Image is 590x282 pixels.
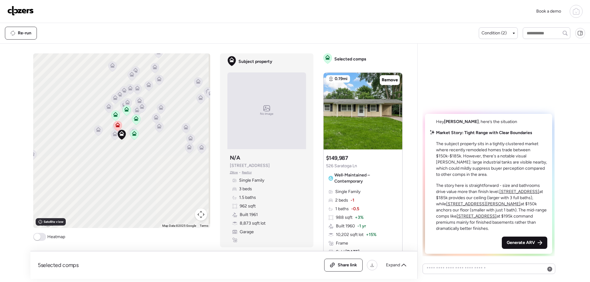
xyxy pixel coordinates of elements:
span: 526 Saratoga Ln [326,163,357,169]
span: -0.5 [351,206,359,212]
span: Single Family [239,177,264,183]
img: Google [35,220,55,228]
span: 1 baths [335,206,349,212]
button: Map camera controls [195,208,207,221]
span: Expand [386,262,400,268]
span: Book a demo [536,9,561,14]
span: [PERSON_NAME] [444,119,479,124]
a: [STREET_ADDRESS] [499,189,539,194]
span: Built 1961 [240,212,258,218]
span: Satellite view [44,219,63,224]
span: Selected comps [334,56,366,62]
span: Sold [336,249,360,255]
a: Open this area in Google Maps (opens a new window) [35,220,55,228]
span: Realtor [242,170,252,175]
span: + 3% [355,214,364,221]
span: -1 yr [357,223,366,229]
strong: Market Story: Tight Range with Clear Boundaries [436,130,532,135]
h3: N/A [230,154,240,161]
img: Logo [7,6,34,16]
span: [DATE] [344,249,360,254]
span: Heatmap [47,234,65,240]
span: Re-run [18,30,31,36]
span: 2 beds [335,197,348,203]
span: Map Data ©2025 Google [162,224,196,227]
span: Well-Maintained – Contemporary [334,172,397,184]
a: Terms (opens in new tab) [200,224,208,227]
span: • [239,170,241,175]
h3: $149,987 [326,154,348,162]
span: 0.19mi [335,76,348,82]
span: Frame [336,240,348,246]
span: + 15% [366,232,376,238]
span: 988 sqft [336,214,352,221]
span: 5 selected comps [38,261,79,269]
p: The subject property sits in a tightly clustered market where recently remodeled homes trade betw... [436,141,547,178]
span: Generate ARV [507,240,535,246]
span: Hey , here’s the situation [436,119,517,124]
span: Share link [338,262,357,268]
span: 962 sqft [240,203,256,209]
p: The story here is straightforward - size and bathrooms drive value more than finish level. at $18... [436,183,547,232]
span: -1 [351,197,354,203]
span: Garage [240,229,254,235]
span: Remove [382,77,398,83]
span: 3 beds [239,186,252,192]
span: 10,202 sqft lot [336,232,364,238]
span: No image [260,111,273,116]
span: Single Family [335,189,360,195]
a: [STREET_ADDRESS][PERSON_NAME] [446,201,521,207]
span: [STREET_ADDRESS] [230,163,270,169]
span: Zillow [230,170,238,175]
span: 8,873 sqft lot [240,220,265,226]
span: 1.5 baths [239,195,256,201]
a: [STREET_ADDRESS] [457,214,497,219]
span: Subject property [238,59,272,65]
span: Built 1960 [336,223,355,229]
span: Condition (2) [482,30,507,36]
